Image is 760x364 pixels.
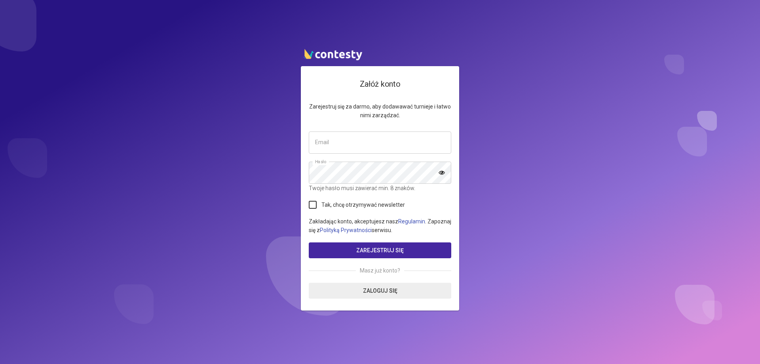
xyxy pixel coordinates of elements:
span: Zarejestruj się [356,247,404,253]
p: Zakładając konto, akceptujesz nasz . Zapoznaj się z serwisu. [309,217,451,234]
button: Zarejestruj się [309,242,451,258]
h4: Załóż konto [309,78,451,90]
a: Zaloguj się [309,283,451,299]
p: Zarejestruj się za darmo, aby dodawawać turnieje i łatwo nimi zarządzać. [309,102,451,120]
span: Masz już konto? [356,266,404,275]
label: Tak, chcę otrzymywać newsletter [309,200,405,209]
a: Polityką Prywatności [320,227,372,233]
p: Twoje hasło musi zawierać min. 8 znaków. [309,184,451,192]
a: Regulamin [398,218,425,225]
img: contesty logo [301,46,364,62]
